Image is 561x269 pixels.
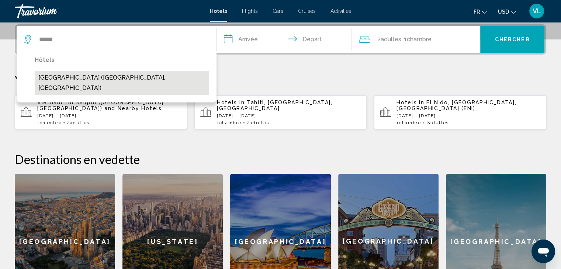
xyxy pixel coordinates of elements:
[396,120,421,125] span: 1
[210,8,227,14] a: Hotels
[37,113,181,118] p: [DATE] - [DATE]
[426,120,449,125] span: 2
[194,95,367,130] button: Hotels in Tahiti, [GEOGRAPHIC_DATA], [GEOGRAPHIC_DATA][DATE] - [DATE]1Chambre2Adultes
[533,7,541,15] span: VL
[15,95,187,130] button: Vietnam Inn Saigon ([GEOGRAPHIC_DATA], [GEOGRAPHIC_DATA]) and Nearby Hotels[DATE] - [DATE]1Chambr...
[498,6,516,17] button: Change currency
[67,120,89,125] span: 2
[380,36,401,43] span: Adultes
[498,9,509,15] span: USD
[474,6,487,17] button: Change language
[37,120,62,125] span: 1
[217,113,361,118] p: [DATE] - [DATE]
[495,37,530,43] span: Chercher
[219,120,242,125] span: Chambre
[377,34,401,45] span: 2
[70,120,90,125] span: Adultes
[246,120,269,125] span: 2
[217,99,245,105] span: Hotels in
[37,99,165,111] span: Vietnam Inn Saigon ([GEOGRAPHIC_DATA], [GEOGRAPHIC_DATA])
[15,4,202,18] a: Travorium
[104,105,162,111] span: and Nearby Hotels
[15,73,546,88] p: Your Recent Searches
[401,34,431,45] span: , 1
[273,8,283,14] a: Cars
[250,120,269,125] span: Adultes
[217,99,333,111] span: Tahiti, [GEOGRAPHIC_DATA], [GEOGRAPHIC_DATA]
[396,113,540,118] p: [DATE] - [DATE]
[406,36,431,43] span: Chambre
[396,99,424,105] span: Hotels in
[17,26,544,53] div: Search widget
[531,240,555,263] iframe: Bouton de lancement de la fenêtre de messagerie
[35,71,209,95] button: [GEOGRAPHIC_DATA] ([GEOGRAPHIC_DATA], [GEOGRAPHIC_DATA])
[40,120,62,125] span: Chambre
[15,152,546,167] h2: Destinations en vedette
[242,8,258,14] a: Flights
[35,55,209,65] p: Hôtels
[396,99,516,111] span: El Nido, [GEOGRAPHIC_DATA], [GEOGRAPHIC_DATA] (ENI)
[298,8,316,14] a: Cruises
[480,26,544,53] button: Chercher
[352,26,480,53] button: Travelers: 2 adults, 0 children
[429,120,449,125] span: Adultes
[527,3,546,19] button: User Menu
[217,120,241,125] span: 1
[399,120,421,125] span: Chambre
[330,8,351,14] a: Activities
[474,9,480,15] span: fr
[217,26,352,53] button: Check in and out dates
[374,95,546,130] button: Hotels in El Nido, [GEOGRAPHIC_DATA], [GEOGRAPHIC_DATA] (ENI)[DATE] - [DATE]1Chambre2Adultes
